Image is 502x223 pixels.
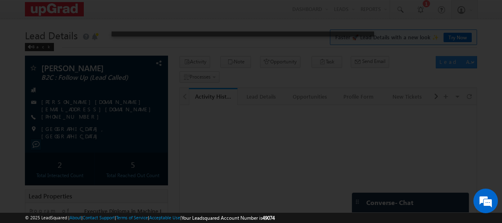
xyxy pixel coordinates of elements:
[262,215,275,221] span: 49074
[149,215,180,220] a: Acceptable Use
[25,214,275,222] span: © 2025 LeadSquared | | | | |
[83,215,115,220] a: Contact Support
[182,215,275,221] span: Your Leadsquared Account Number is
[116,215,148,220] a: Terms of Service
[69,215,81,220] a: About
